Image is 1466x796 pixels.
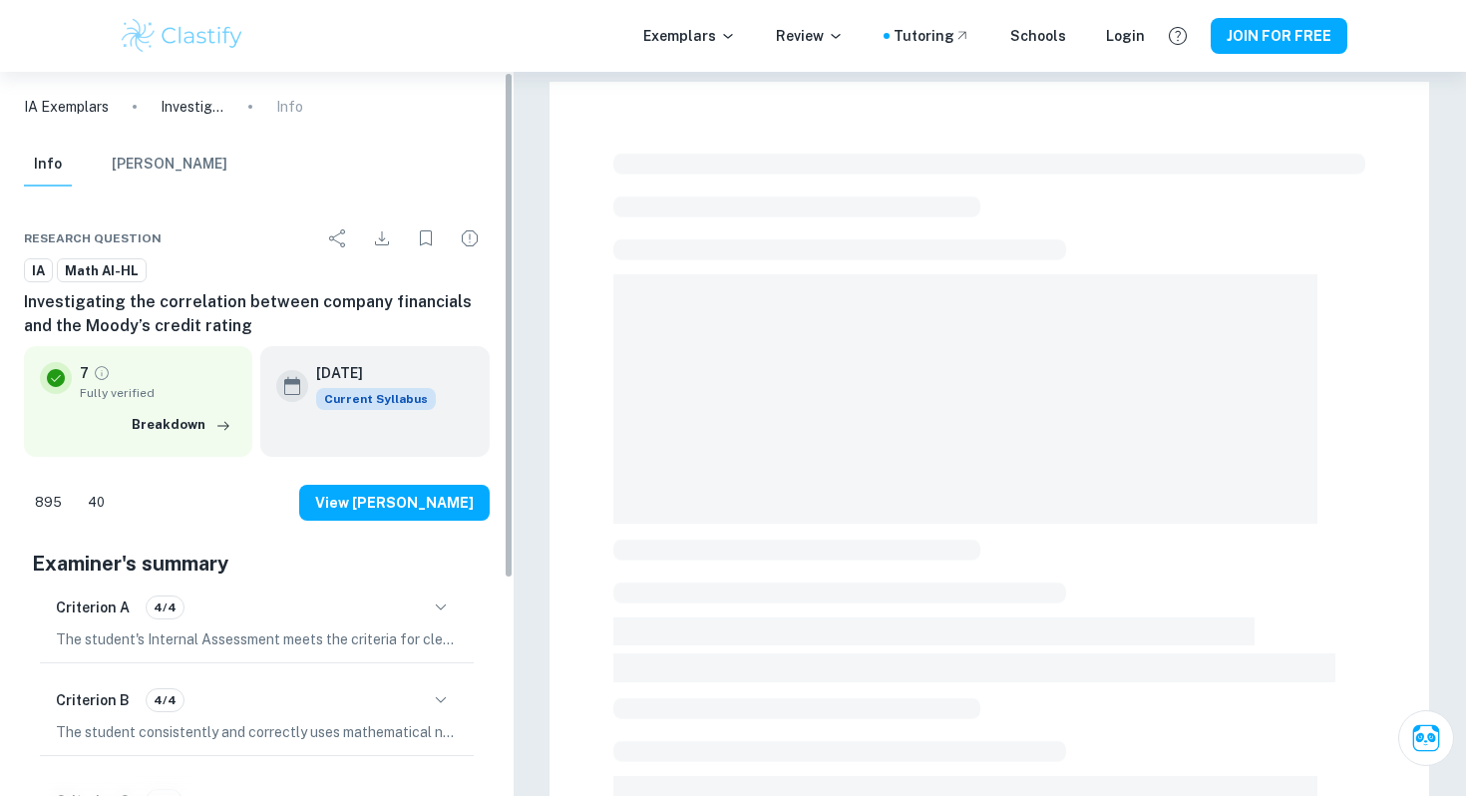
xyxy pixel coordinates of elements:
[56,628,458,650] p: The student's Internal Assessment meets the criteria for clear structure and ease of understandin...
[25,261,52,281] span: IA
[316,362,420,384] h6: [DATE]
[32,549,482,579] h5: Examiner's summary
[112,143,227,187] button: [PERSON_NAME]
[1106,25,1145,47] a: Login
[56,597,130,618] h6: Criterion A
[56,689,130,711] h6: Criterion B
[318,218,358,258] div: Share
[56,721,458,743] p: The student consistently and correctly uses mathematical notation, symbols, and terminology. Comp...
[1398,710,1454,766] button: Ask Clai
[77,487,116,519] div: Dislike
[276,96,303,118] p: Info
[1010,25,1066,47] a: Schools
[1161,19,1195,53] button: Help and Feedback
[643,25,736,47] p: Exemplars
[119,16,245,56] img: Clastify logo
[894,25,970,47] a: Tutoring
[161,96,224,118] p: Investigating the correlation between company financials and the Moody’s credit rating
[58,261,146,281] span: Math AI-HL
[316,388,436,410] span: Current Syllabus
[299,485,490,521] button: View [PERSON_NAME]
[24,258,53,283] a: IA
[24,493,73,513] span: 895
[80,384,236,402] span: Fully verified
[127,410,236,440] button: Breakdown
[57,258,147,283] a: Math AI-HL
[93,364,111,382] a: Grade fully verified
[77,493,116,513] span: 40
[147,598,183,616] span: 4/4
[24,229,162,247] span: Research question
[1211,18,1347,54] button: JOIN FOR FREE
[406,218,446,258] div: Bookmark
[24,487,73,519] div: Like
[24,96,109,118] a: IA Exemplars
[24,290,490,338] h6: Investigating the correlation between company financials and the Moody’s credit rating
[147,691,183,709] span: 4/4
[80,362,89,384] p: 7
[316,388,436,410] div: This exemplar is based on the current syllabus. Feel free to refer to it for inspiration/ideas wh...
[362,218,402,258] div: Download
[24,143,72,187] button: Info
[450,218,490,258] div: Report issue
[776,25,844,47] p: Review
